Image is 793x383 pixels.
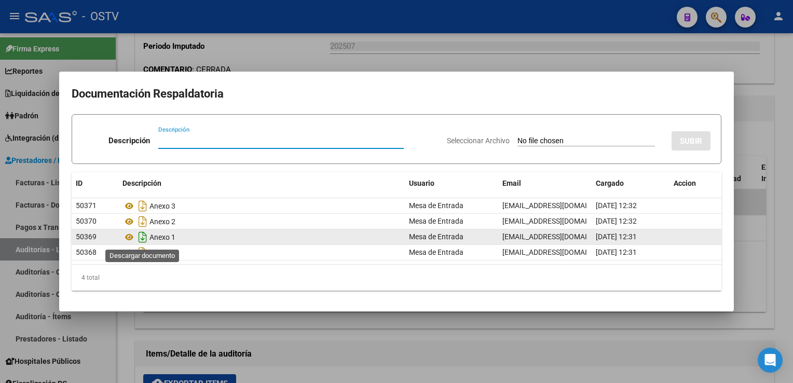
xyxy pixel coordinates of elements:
[502,179,521,187] span: Email
[409,201,463,210] span: Mesa de Entrada
[409,217,463,225] span: Mesa de Entrada
[592,172,669,195] datatable-header-cell: Cargado
[108,135,150,147] p: Descripción
[76,248,97,256] span: 50368
[118,172,405,195] datatable-header-cell: Descripción
[596,179,624,187] span: Cargado
[76,179,83,187] span: ID
[674,179,696,187] span: Accion
[122,213,401,230] div: Anexo 2
[76,232,97,241] span: 50369
[669,172,721,195] datatable-header-cell: Accion
[122,229,401,245] div: Anexo 1
[498,172,592,195] datatable-header-cell: Email
[680,136,702,146] span: SUBIR
[447,136,510,145] span: Seleccionar Archivo
[409,232,463,241] span: Mesa de Entrada
[502,201,618,210] span: [EMAIL_ADDRESS][DOMAIN_NAME]
[136,229,149,245] i: Descargar documento
[409,179,434,187] span: Usuario
[136,198,149,214] i: Descargar documento
[76,217,97,225] span: 50370
[672,131,710,151] button: SUBIR
[122,244,401,261] div: Factura
[502,232,618,241] span: [EMAIL_ADDRESS][DOMAIN_NAME]
[136,244,149,261] i: Descargar documento
[72,172,118,195] datatable-header-cell: ID
[596,232,637,241] span: [DATE] 12:31
[596,201,637,210] span: [DATE] 12:32
[409,248,463,256] span: Mesa de Entrada
[758,348,783,373] div: Open Intercom Messenger
[596,217,637,225] span: [DATE] 12:32
[72,84,721,104] h2: Documentación Respaldatoria
[502,248,618,256] span: [EMAIL_ADDRESS][DOMAIN_NAME]
[122,179,161,187] span: Descripción
[405,172,498,195] datatable-header-cell: Usuario
[502,217,618,225] span: [EMAIL_ADDRESS][DOMAIN_NAME]
[76,201,97,210] span: 50371
[596,248,637,256] span: [DATE] 12:31
[72,265,721,291] div: 4 total
[136,213,149,230] i: Descargar documento
[122,198,401,214] div: Anexo 3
